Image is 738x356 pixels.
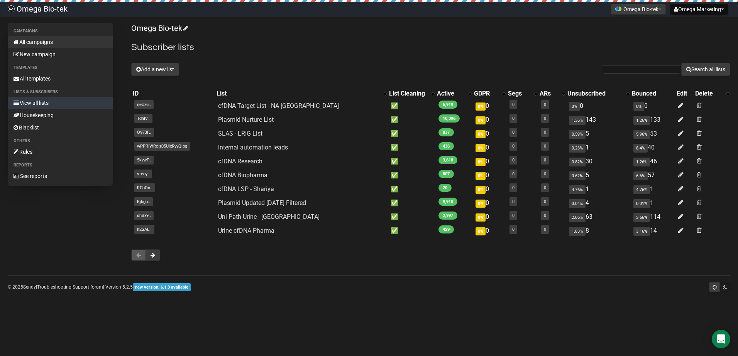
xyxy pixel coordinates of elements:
[633,185,650,194] span: 4.76%
[438,114,460,123] span: 10,396
[476,227,486,235] span: 0%
[388,210,435,224] td: ✅
[218,102,339,109] a: cfDNA Target List - NA [GEOGRAPHIC_DATA]
[512,116,515,121] a: 0
[630,154,675,168] td: 46
[569,102,580,111] span: 0%
[566,182,630,196] td: 1
[134,197,153,206] span: Bjbgb..
[569,171,586,180] span: 0.62%
[512,185,515,190] a: 0
[633,213,650,222] span: 3.66%
[567,90,623,97] div: Unsubscribed
[632,90,674,97] div: Bounced
[438,142,454,150] span: 436
[8,27,113,36] li: Campaigns
[134,170,152,178] span: steoy..
[134,142,190,151] span: wPPRIWRcIz05UjxRyyQibg
[630,99,675,113] td: 0
[438,170,454,178] span: 807
[677,90,692,97] div: Edit
[438,128,454,136] span: 837
[633,130,650,139] span: 5.96%
[569,130,586,139] span: 0.59%
[133,283,191,291] span: new version: 6.1.3 available
[566,168,630,182] td: 5
[512,227,515,232] a: 0
[133,90,213,97] div: ID
[218,130,262,137] a: SLAS - LRIG List
[566,154,630,168] td: 30
[566,113,630,127] td: 143
[472,127,506,141] td: 0
[476,213,486,222] span: 0%
[633,102,644,111] span: 0%
[438,184,452,192] span: 20
[611,4,666,15] button: Omega Bio-tek
[512,199,515,204] a: 0
[131,24,187,33] a: Omega Bio-tek
[675,88,694,99] th: Edit: No sort applied, sorting is disabled
[566,141,630,154] td: 1
[630,88,675,99] th: Bounced: No sort applied, sorting is disabled
[8,87,113,97] li: Lists & subscribers
[544,213,546,218] a: 0
[476,130,486,138] span: 0%
[131,40,730,54] h2: Subscriber lists
[476,172,486,180] span: 0%
[218,158,262,165] a: cfDNA Research
[388,127,435,141] td: ✅
[681,63,730,76] button: Search all lists
[506,88,538,99] th: Segs: No sort applied, activate to apply an ascending sort
[630,141,675,154] td: 40
[472,224,506,238] td: 0
[8,72,113,85] a: All templates
[476,102,486,111] span: 0%
[569,144,586,153] span: 0.23%
[569,185,586,194] span: 4.76%
[215,88,388,99] th: List: No sort applied, activate to apply an ascending sort
[134,114,152,123] span: TdhIV..
[566,224,630,238] td: 8
[544,171,546,176] a: 0
[217,90,380,97] div: List
[131,63,179,76] button: Add a new list
[544,102,546,107] a: 0
[218,171,267,179] a: cfDNA Biopharma
[472,99,506,113] td: 0
[630,113,675,127] td: 133
[712,330,730,348] div: Open Intercom Messenger
[633,227,650,236] span: 3.16%
[388,88,435,99] th: List Cleaning: No sort applied, activate to apply an ascending sort
[472,141,506,154] td: 0
[544,144,546,149] a: 0
[388,196,435,210] td: ✅
[630,210,675,224] td: 114
[8,136,113,146] li: Others
[476,158,486,166] span: 0%
[633,116,650,125] span: 1.26%
[566,127,630,141] td: 5
[134,128,154,137] span: Q973F..
[569,213,586,222] span: 2.06%
[566,88,630,99] th: Unsubscribed: No sort applied, activate to apply an ascending sort
[218,144,288,151] a: internal automation leads
[569,158,586,166] span: 0.82%
[630,127,675,141] td: 53
[540,90,558,97] div: ARs
[633,144,648,153] span: 8.4%
[694,88,730,99] th: Delete: No sort applied, activate to apply an ascending sort
[472,113,506,127] td: 0
[73,284,103,290] a: Support forum
[615,6,621,12] img: favicons
[218,199,306,207] a: Plasmid Updated [DATE] Filtered
[633,171,648,180] span: 6.6%
[474,90,499,97] div: GDPR
[670,4,728,15] button: Omega Marketing
[438,198,457,206] span: 9,910
[630,182,675,196] td: 1
[630,168,675,182] td: 57
[569,116,586,125] span: 1.36%
[388,224,435,238] td: ✅
[218,227,274,234] a: Urine cfDNA Pharma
